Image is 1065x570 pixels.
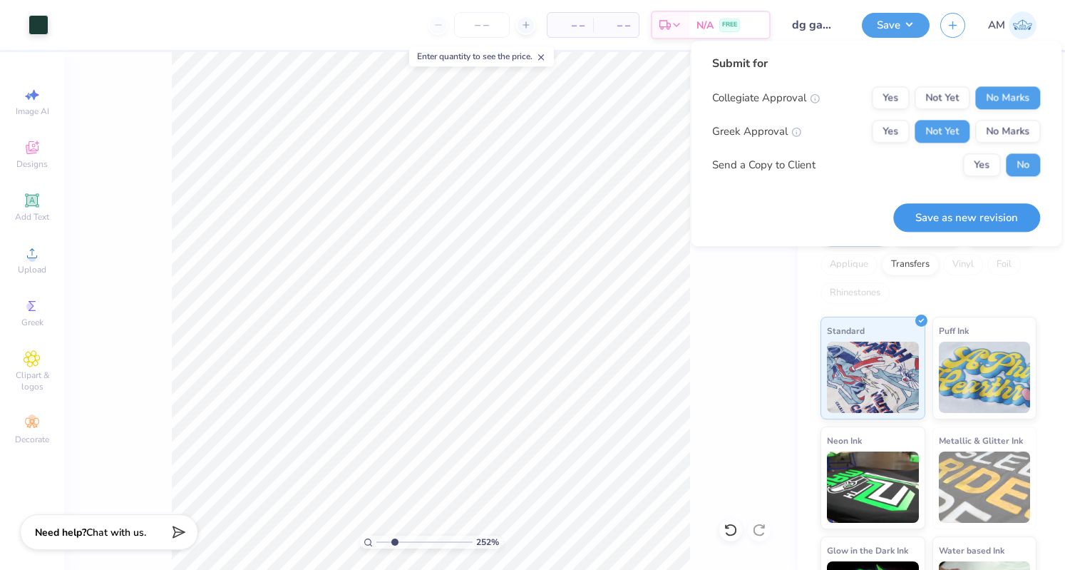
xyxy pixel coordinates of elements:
[86,526,146,539] span: Chat with us.
[975,86,1040,109] button: No Marks
[15,434,49,445] span: Decorate
[16,158,48,170] span: Designs
[820,283,890,304] div: Rhinestones
[872,120,909,143] button: Yes
[862,13,930,38] button: Save
[987,254,1021,275] div: Foil
[409,46,554,66] div: Enter quantity to see the price.
[882,254,939,275] div: Transfers
[556,18,585,33] span: – –
[939,543,1004,558] span: Water based Ink
[988,17,1005,34] span: AM
[7,370,57,392] span: Clipart & logos
[1006,153,1040,176] button: No
[827,323,865,338] span: Standard
[939,323,969,338] span: Puff Ink
[15,211,49,223] span: Add Text
[827,452,919,523] img: Neon Ink
[712,157,816,173] div: Send a Copy to Client
[963,153,1000,176] button: Yes
[18,264,46,275] span: Upload
[975,120,1040,143] button: No Marks
[872,86,909,109] button: Yes
[16,106,49,117] span: Image AI
[712,55,1040,72] div: Submit for
[712,90,820,106] div: Collegiate Approval
[939,452,1031,523] img: Metallic & Glitter Ink
[915,86,969,109] button: Not Yet
[1009,11,1036,39] img: Amanda Mudry
[21,317,43,328] span: Greek
[939,342,1031,413] img: Puff Ink
[827,433,862,448] span: Neon Ink
[915,120,969,143] button: Not Yet
[722,20,737,30] span: FREE
[943,254,983,275] div: Vinyl
[939,433,1023,448] span: Metallic & Glitter Ink
[35,526,86,539] strong: Need help?
[602,18,630,33] span: – –
[893,203,1040,233] button: Save as new revision
[988,11,1036,39] a: AM
[781,11,851,39] input: Untitled Design
[827,342,919,413] img: Standard
[712,123,801,140] div: Greek Approval
[696,18,714,33] span: N/A
[476,536,499,549] span: 252 %
[454,12,510,38] input: – –
[820,254,878,275] div: Applique
[827,543,908,558] span: Glow in the Dark Ink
